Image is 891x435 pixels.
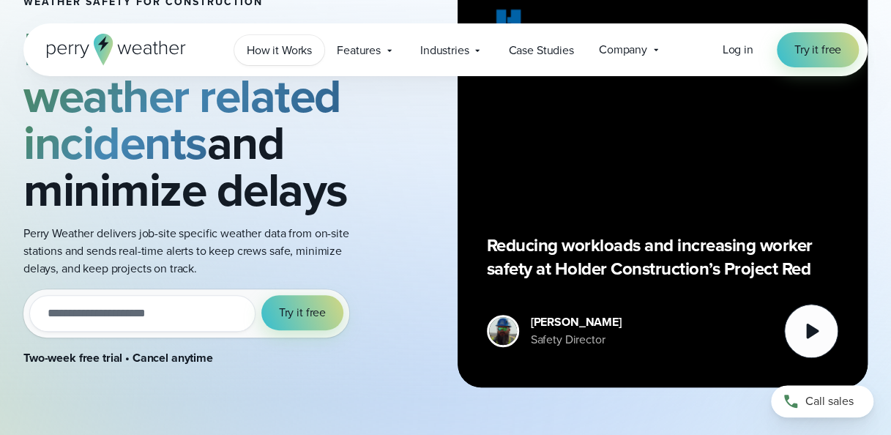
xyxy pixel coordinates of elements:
[599,41,647,59] span: Company
[531,313,622,331] div: [PERSON_NAME]
[771,385,873,417] a: Call sales
[508,42,573,59] span: Case Studies
[531,331,622,349] div: Safety Director
[247,42,312,59] span: How it Works
[805,393,854,410] span: Call sales
[23,26,362,213] h2: and minimize delays
[496,35,586,65] a: Case Studies
[722,41,753,59] a: Log in
[794,41,841,59] span: Try it free
[234,35,324,65] a: How it Works
[487,6,531,40] img: Holder.svg
[489,317,517,345] img: Merco Chantres Headshot
[279,304,326,321] span: Try it free
[23,225,362,278] p: Perry Weather delivers job-site specific weather data from on-site stations and sends real-time a...
[337,42,381,59] span: Features
[420,42,469,59] span: Industries
[722,41,753,58] span: Log in
[777,32,859,67] a: Try it free
[261,295,343,330] button: Try it free
[23,15,341,177] strong: Eliminate weather related incidents
[23,349,213,366] strong: Two-week free trial • Cancel anytime
[487,234,839,280] p: Reducing workloads and increasing worker safety at Holder Construction’s Project Red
